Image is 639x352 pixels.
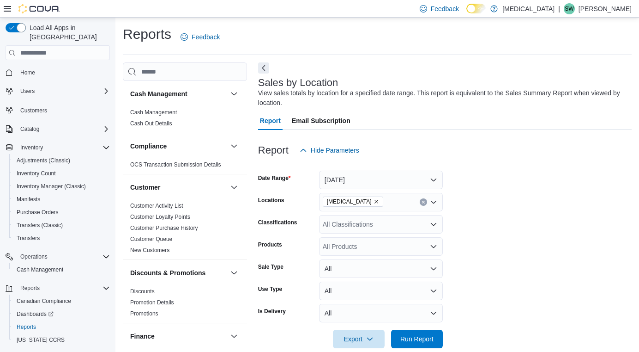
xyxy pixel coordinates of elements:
span: Customer Purchase History [130,224,198,232]
h3: Discounts & Promotions [130,268,205,278]
h3: Customer [130,183,160,192]
button: Customer [130,183,227,192]
a: Customer Activity List [130,203,183,209]
div: View sales totals by location for a specified date range. This report is equivalent to the Sales ... [258,88,627,108]
button: Hide Parameters [296,141,363,160]
a: Promotion Details [130,299,174,306]
button: Cash Management [130,89,227,99]
a: Cash Out Details [130,120,172,127]
span: Inventory Manager (Classic) [13,181,110,192]
button: Catalog [2,123,114,136]
h1: Reports [123,25,171,43]
span: Canadian Compliance [13,296,110,307]
a: Cash Management [13,264,67,275]
span: Discounts [130,288,155,295]
div: Discounts & Promotions [123,286,247,323]
span: Customer Queue [130,235,172,243]
button: All [319,282,443,300]
input: Dark Mode [466,4,486,13]
p: [PERSON_NAME] [579,3,632,14]
a: Reports [13,321,40,333]
span: SW [565,3,573,14]
h3: Cash Management [130,89,187,99]
button: Inventory [2,141,114,154]
h3: Report [258,145,289,156]
button: Next [258,62,269,74]
span: Transfers (Classic) [17,222,63,229]
button: Catalog [17,124,43,135]
span: Adjustments (Classic) [17,157,70,164]
span: Home [20,69,35,76]
span: Transfers [13,233,110,244]
span: [MEDICAL_DATA] [327,197,372,206]
span: Cash Management [13,264,110,275]
button: Users [17,86,38,97]
a: Adjustments (Classic) [13,155,74,166]
a: Customer Loyalty Points [130,214,190,220]
span: Purchase Orders [17,209,59,216]
span: Run Report [400,334,434,344]
button: Open list of options [430,221,437,228]
label: Use Type [258,285,282,293]
button: Open list of options [430,243,437,250]
span: Export [338,330,379,348]
span: Report [260,111,281,130]
button: Purchase Orders [9,206,114,219]
span: Reports [13,321,110,333]
span: Adjustments (Classic) [13,155,110,166]
button: Open list of options [430,198,437,206]
a: Manifests [13,194,44,205]
label: Sale Type [258,263,283,271]
span: Transfers (Classic) [13,220,110,231]
h3: Sales by Location [258,77,338,88]
span: Operations [20,253,48,260]
label: Classifications [258,219,297,226]
h3: Finance [130,332,155,341]
a: Cash Management [130,109,177,116]
span: Manifests [13,194,110,205]
a: [US_STATE] CCRS [13,334,68,346]
span: Promotion Details [130,299,174,306]
a: Feedback [177,28,223,46]
span: Catalog [20,125,39,133]
span: Dashboards [13,309,110,320]
span: Cash Management [17,266,63,273]
span: Inventory Count [13,168,110,179]
button: Clear input [420,198,427,206]
span: Hide Parameters [311,146,359,155]
button: Remove Muse from selection in this group [374,199,379,204]
span: Dashboards [17,310,54,318]
button: Users [2,85,114,98]
span: Feedback [192,32,220,42]
button: Home [2,66,114,79]
a: Customers [17,105,51,116]
span: Promotions [130,310,158,317]
div: Cash Management [123,107,247,133]
button: [US_STATE] CCRS [9,333,114,346]
button: Customers [2,103,114,117]
a: Customer Purchase History [130,225,198,231]
label: Products [258,241,282,248]
button: Cash Management [9,263,114,276]
a: Dashboards [9,308,114,321]
span: New Customers [130,247,169,254]
a: Canadian Compliance [13,296,75,307]
p: [MEDICAL_DATA] [502,3,555,14]
span: Catalog [17,124,110,135]
button: [DATE] [319,171,443,189]
span: Home [17,67,110,78]
span: Load All Apps in [GEOGRAPHIC_DATA] [26,23,110,42]
button: Transfers [9,232,114,245]
span: Inventory [20,144,43,151]
button: Transfers (Classic) [9,219,114,232]
button: Discounts & Promotions [130,268,227,278]
a: Inventory Count [13,168,60,179]
a: Transfers (Classic) [13,220,66,231]
button: Reports [2,282,114,295]
a: Discounts [130,288,155,295]
div: Customer [123,200,247,259]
